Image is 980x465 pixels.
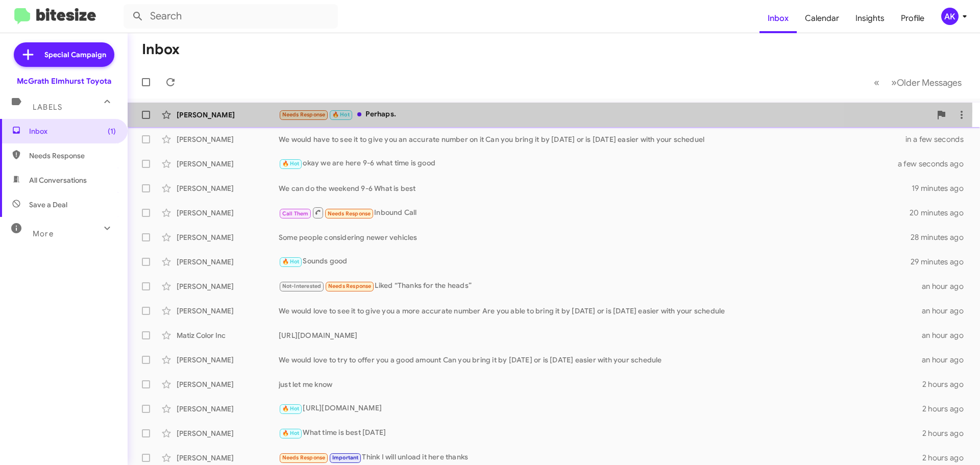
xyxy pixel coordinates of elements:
span: Important [332,454,359,461]
span: All Conversations [29,175,87,185]
span: Inbox [29,126,116,136]
div: Perhaps. [279,109,931,120]
span: Needs Response [282,454,326,461]
div: [PERSON_NAME] [177,208,279,218]
div: Some people considering newer vehicles [279,232,911,242]
a: Special Campaign [14,42,114,67]
div: We can do the weekend 9-6 What is best [279,183,912,193]
div: just let me know [279,379,922,389]
div: Inbound Call [279,206,911,219]
div: 28 minutes ago [911,232,972,242]
div: 2 hours ago [922,428,972,438]
div: Matiz Color Inc [177,330,279,340]
div: an hour ago [922,306,972,316]
a: Inbox [759,4,797,33]
div: [PERSON_NAME] [177,183,279,193]
span: Special Campaign [44,50,106,60]
input: Search [124,4,338,29]
a: Profile [893,4,933,33]
button: Previous [868,72,886,93]
span: Needs Response [282,111,326,118]
div: [PERSON_NAME] [177,232,279,242]
div: [PERSON_NAME] [177,159,279,169]
div: 20 minutes ago [911,208,972,218]
div: We would have to see it to give you an accurate number on it Can you bring it by [DATE] or is [DA... [279,134,911,144]
div: an hour ago [922,330,972,340]
span: 🔥 Hot [282,258,300,265]
div: [PERSON_NAME] [177,306,279,316]
span: Older Messages [897,77,962,88]
div: AK [941,8,959,25]
span: Needs Response [328,210,371,217]
span: 🔥 Hot [282,405,300,412]
div: We would love to see it to give you a more accurate number Are you able to bring it by [DATE] or ... [279,306,922,316]
div: [PERSON_NAME] [177,379,279,389]
button: Next [885,72,968,93]
div: McGrath Elmhurst Toyota [17,76,111,86]
h1: Inbox [142,41,180,58]
button: AK [933,8,969,25]
a: Insights [847,4,893,33]
div: [PERSON_NAME] [177,355,279,365]
nav: Page navigation example [868,72,968,93]
div: [PERSON_NAME] [177,428,279,438]
span: « [874,76,879,89]
div: What time is best [DATE] [279,427,922,439]
div: Think I will unload it here thanks [279,452,922,463]
span: Call Them [282,210,309,217]
div: 29 minutes ago [911,257,972,267]
div: We would love to try to offer you a good amount Can you bring it by [DATE] or is [DATE] easier wi... [279,355,922,365]
div: 2 hours ago [922,453,972,463]
span: Save a Deal [29,200,67,210]
div: [PERSON_NAME] [177,110,279,120]
div: a few seconds ago [911,159,972,169]
span: » [891,76,897,89]
div: Sounds good [279,256,911,267]
a: Calendar [797,4,847,33]
span: Needs Response [29,151,116,161]
div: 19 minutes ago [912,183,972,193]
span: 🔥 Hot [282,160,300,167]
div: okay we are here 9-6 what time is good [279,158,911,169]
div: 2 hours ago [922,404,972,414]
span: More [33,229,54,238]
div: an hour ago [922,355,972,365]
span: Needs Response [328,283,372,289]
div: [PERSON_NAME] [177,453,279,463]
div: in a few seconds [911,134,972,144]
span: Labels [33,103,62,112]
span: 🔥 Hot [282,430,300,436]
span: (1) [108,126,116,136]
div: 2 hours ago [922,379,972,389]
div: [PERSON_NAME] [177,134,279,144]
span: 🔥 Hot [332,111,350,118]
div: [PERSON_NAME] [177,404,279,414]
div: [PERSON_NAME] [177,257,279,267]
div: [URL][DOMAIN_NAME] [279,330,922,340]
div: [URL][DOMAIN_NAME] [279,403,922,414]
div: [PERSON_NAME] [177,281,279,291]
span: Not-Interested [282,283,322,289]
div: an hour ago [922,281,972,291]
div: Liked “Thanks for the heads” [279,280,922,292]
